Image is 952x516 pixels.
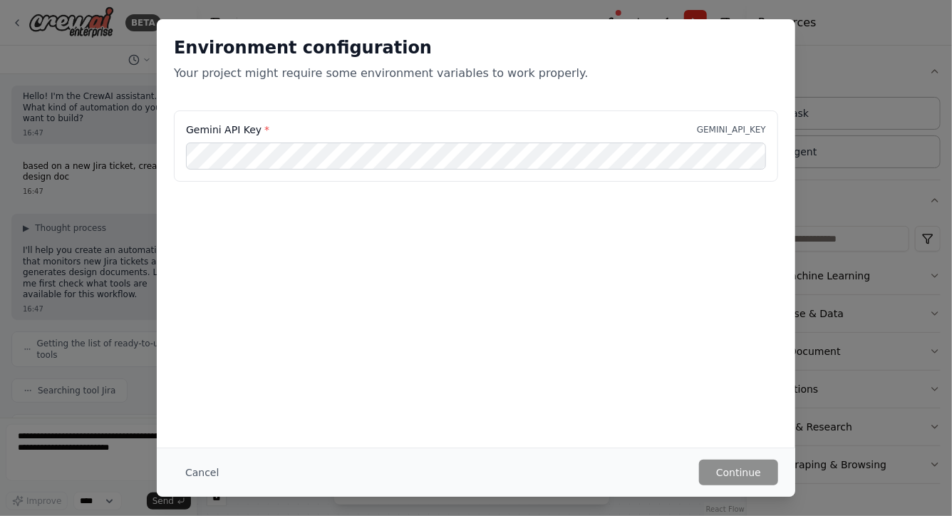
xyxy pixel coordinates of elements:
[174,460,230,485] button: Cancel
[174,36,778,59] h2: Environment configuration
[699,460,778,485] button: Continue
[186,123,269,137] label: Gemini API Key
[174,65,778,82] p: Your project might require some environment variables to work properly.
[697,124,766,135] p: GEMINI_API_KEY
